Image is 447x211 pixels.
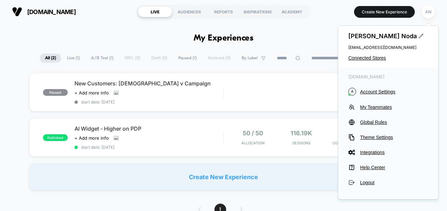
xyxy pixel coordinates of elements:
span: By Label [242,56,258,61]
span: Help Center [360,165,428,170]
button: Theme Settings [348,134,428,141]
span: Theme Settings [360,135,428,140]
span: [DOMAIN_NAME] [348,74,428,79]
button: Integrations [348,149,428,156]
span: New Customers: [DEMOGRAPHIC_DATA] v Campaign [74,80,223,87]
span: Paused ( 1 ) [173,54,202,63]
button: Logout [348,179,428,186]
span: [DOMAIN_NAME] [27,8,76,15]
span: start date: [DATE] [74,99,223,104]
i: A [348,88,356,95]
button: Help Center [348,164,428,171]
div: Create New Experience [29,163,418,190]
span: My Teammates [360,104,428,110]
button: My Teammates [348,104,428,111]
span: paused [43,89,68,96]
span: Global Rules [360,120,428,125]
h1: My Experiences [194,33,254,43]
span: published [43,134,68,141]
span: All ( 2 ) [40,54,61,63]
div: AUDIENCES [172,6,206,17]
button: AN [420,5,437,19]
button: Play, NEW DEMO 2025-VEED.mp4 [3,114,14,125]
span: AI Widget - Higher on PDP [74,125,223,132]
span: [EMAIL_ADDRESS][DOMAIN_NAME] [348,45,428,50]
span: Live ( 1 ) [62,54,85,63]
span: 50 / 50 [243,130,263,137]
span: Logout [360,180,428,185]
span: Account Settings [360,89,428,94]
button: Play, NEW DEMO 2025-VEED.mp4 [106,56,122,72]
button: AAccount Settings [348,88,428,95]
span: + Add more info [74,90,109,95]
div: Current time [151,116,166,123]
span: Allocation [241,141,264,145]
span: start date: [DATE] [74,145,223,150]
span: [PERSON_NAME] Noda [348,32,428,40]
input: Volume [180,116,200,123]
div: REPORTS [206,6,241,17]
div: AN [422,5,435,18]
span: Sessions [279,141,324,145]
button: [DOMAIN_NAME] [10,6,78,17]
span: 116.19k [291,130,312,137]
img: Visually logo [12,7,22,17]
div: INSPIRATIONS [241,6,275,17]
div: ACADEMY [275,6,309,17]
span: + Add more info [74,135,109,141]
span: CONVERSION RATE [328,141,372,145]
div: LIVE [138,6,172,17]
input: Seek [5,105,224,111]
button: Create New Experience [354,6,415,18]
button: Connected Stores [348,55,428,61]
span: Integrations [360,150,428,155]
button: Global Rules [348,119,428,126]
span: A/B Test ( 1 ) [86,54,118,63]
